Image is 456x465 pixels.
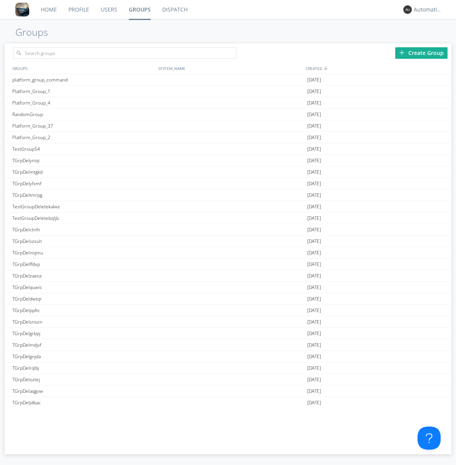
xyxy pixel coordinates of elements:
span: [DATE] [307,316,321,328]
h1: Groups [15,27,456,38]
span: [DATE] [307,178,321,189]
span: [DATE] [307,109,321,120]
span: [DATE] [307,74,321,86]
a: TGrpDelgrbpj[DATE] [5,328,451,339]
span: [DATE] [307,351,321,362]
a: TGrpDeltmrpg[DATE] [5,189,451,201]
input: Search groups [13,47,236,59]
div: platform_group_command [10,74,157,85]
a: TGrpDelrqlbj[DATE] [5,362,451,374]
div: TGrpDelniqmu [10,247,157,258]
div: RandomGroup [10,109,157,120]
div: CREATED [304,63,452,74]
span: [DATE] [307,374,321,385]
div: TGrpDelzaeoz [10,270,157,281]
div: TGrpDelgnjda [10,351,157,362]
div: TGrpDelmdjvf [10,339,157,350]
div: Platform_Group_4 [10,97,157,108]
div: Platform_Group_2 [10,132,157,143]
a: TGrpDelppltc[DATE] [5,305,451,316]
a: TGrpDelctnlh[DATE] [5,224,451,236]
iframe: Toggle Customer Support [418,427,441,450]
a: TGrpDelquwis[DATE] [5,282,451,293]
a: platform_group_command[DATE] [5,74,451,86]
a: TestGroupDeletebqljb[DATE] [5,213,451,224]
a: Platform_Group_2[DATE] [5,132,451,143]
a: TGrpDelszxuh[DATE] [5,236,451,247]
a: TGrpDelyniqi[DATE] [5,155,451,166]
div: TGrpDeltmrpg [10,189,157,201]
div: TGrpDelmtgkd [10,166,157,178]
a: TGrpDelzaeoz[DATE] [5,270,451,282]
span: [DATE] [307,270,321,282]
span: [DATE] [307,166,321,178]
a: TGrpDelgnjda[DATE] [5,351,451,362]
a: TGrpDeldwtqr[DATE] [5,293,451,305]
div: SYSTEM_NAME [156,63,303,74]
span: [DATE] [307,86,321,97]
a: TestGroupDeletekalwz[DATE] [5,201,451,213]
span: [DATE] [307,328,321,339]
span: [DATE] [307,385,321,397]
div: TGrpDelffdvp [10,259,157,270]
span: [DATE] [307,155,321,166]
a: TGrpDeljdbac[DATE] [5,397,451,409]
img: 373638.png [403,5,412,14]
a: TGrpDelaqgow[DATE] [5,385,451,397]
span: [DATE] [307,189,321,201]
div: GROUPS [10,63,155,74]
a: TGrpDelmtgkd[DATE] [5,166,451,178]
div: TGrpDelquwis [10,282,157,293]
div: TGrpDeloztej [10,374,157,385]
a: RandomGroup[DATE] [5,109,451,120]
img: plus.svg [399,50,404,55]
span: [DATE] [307,282,321,293]
span: [DATE] [307,143,321,155]
span: [DATE] [307,201,321,213]
div: TGrpDelsnozn [10,316,157,327]
div: Platform_Group_1 [10,86,157,97]
div: Create Group [395,47,448,59]
div: TGrpDelaqgow [10,385,157,397]
span: [DATE] [307,339,321,351]
a: TGrpDelmdjvf[DATE] [5,339,451,351]
span: [DATE] [307,293,321,305]
span: [DATE] [307,247,321,259]
a: TGrpDeloztej[DATE] [5,374,451,385]
img: 8ff700cf5bab4eb8a436322861af2272 [15,3,29,17]
a: TGrpDelsnozn[DATE] [5,316,451,328]
span: [DATE] [307,259,321,270]
div: TGrpDelctnlh [10,224,157,235]
div: TGrpDelyfxmf [10,178,157,189]
div: TGrpDeljdbac [10,397,157,408]
a: Platform_Group_37[DATE] [5,120,451,132]
span: [DATE] [307,362,321,374]
div: TGrpDelyniqi [10,155,157,166]
span: [DATE] [307,305,321,316]
div: TGrpDelppltc [10,305,157,316]
a: Platform_Group_1[DATE] [5,86,451,97]
div: TestGroup54 [10,143,157,154]
span: [DATE] [307,97,321,109]
a: TGrpDelniqmu[DATE] [5,247,451,259]
div: TestGroupDeletebqljb [10,213,157,224]
span: [DATE] [307,132,321,143]
a: TGrpDelffdvp[DATE] [5,259,451,270]
div: Platform_Group_37 [10,120,157,131]
span: [DATE] [307,120,321,132]
span: [DATE] [307,224,321,236]
a: TestGroup54[DATE] [5,143,451,155]
div: TGrpDeldwtqr [10,293,157,304]
div: TestGroupDeletekalwz [10,201,157,212]
div: TGrpDelszxuh [10,236,157,247]
div: TGrpDelrqlbj [10,362,157,374]
span: [DATE] [307,397,321,409]
div: Automation+0004 [414,6,443,13]
a: TGrpDelyfxmf[DATE] [5,178,451,189]
div: TGrpDelgrbpj [10,328,157,339]
span: [DATE] [307,236,321,247]
a: Platform_Group_4[DATE] [5,97,451,109]
span: [DATE] [307,213,321,224]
